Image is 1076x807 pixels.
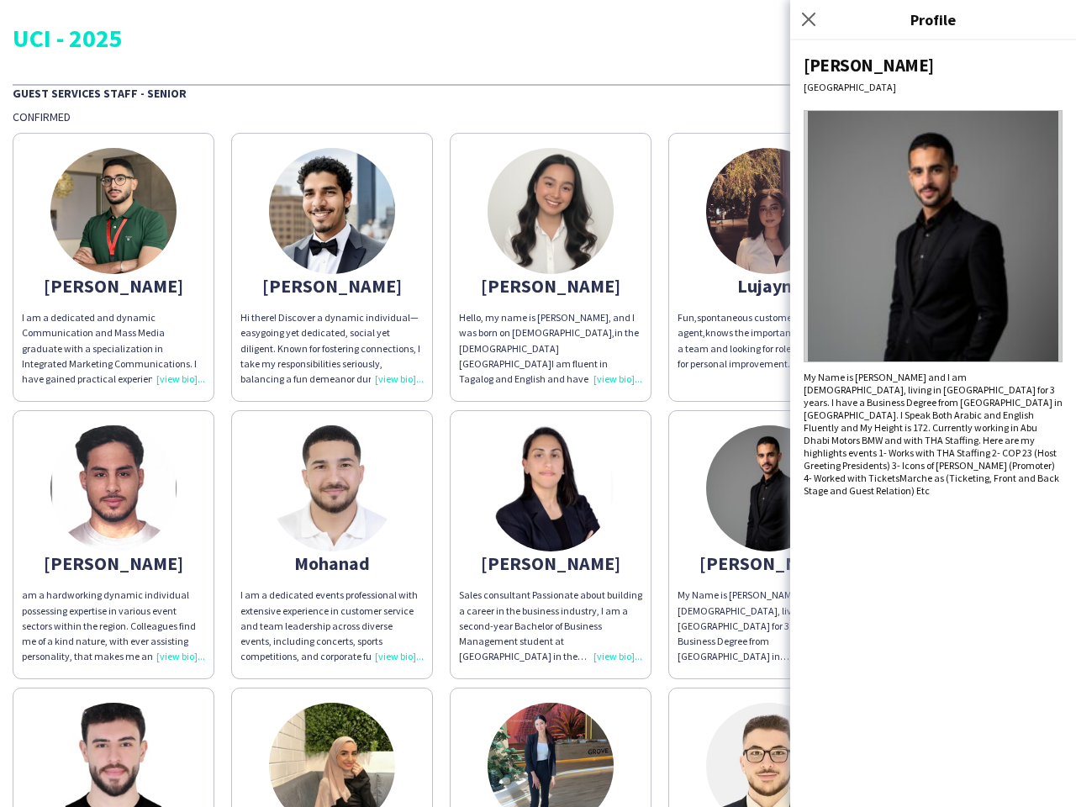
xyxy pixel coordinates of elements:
img: thumb-68cd04411a1f7.jpeg [488,148,614,274]
div: [PERSON_NAME] [240,278,424,293]
div: [PERSON_NAME] [459,556,642,571]
div: I am a dedicated events professional with extensive experience in customer service and team leade... [240,588,424,664]
div: [PERSON_NAME] [459,278,642,293]
div: [PERSON_NAME] [678,556,861,571]
div: [PERSON_NAME] [22,278,205,293]
div: Hi there! Discover a dynamic individual—easygoing yet dedicated, social yet diligent. Known for f... [240,310,424,387]
div: UCI - 2025 [13,25,1063,50]
div: Lujayna [678,278,861,293]
div: [GEOGRAPHIC_DATA] [804,81,1063,93]
img: thumb-67d0427165d4a.jpeg [488,425,614,551]
div: Confirmed [13,109,1063,124]
img: thumb-a8b6de7d-507d-4ae6-86ff-ced6eb88e852.jpg [50,148,177,274]
img: thumb-6486d48e7f07f.jpeg [269,425,395,551]
div: am a hardworking dynamic individual possessing expertise in various event sectors within the regi... [22,588,205,664]
div: My Name is [PERSON_NAME] and I am [DEMOGRAPHIC_DATA], living in [GEOGRAPHIC_DATA] for 3 years. I ... [804,371,1063,497]
img: thumb-66fd825aa204e.jpeg [50,425,177,551]
img: thumb-65f432578fc9f.jpg [269,148,395,274]
div: [PERSON_NAME] [22,556,205,571]
img: Crew avatar or photo [804,110,1063,362]
img: thumb-b86620b1-09f8-4a5a-9dc5-5f3c4feea0ee.jpg [706,148,832,274]
img: thumb-67d02499550e9.jpeg [706,425,832,551]
h3: Profile [790,8,1076,30]
div: Sales consultant Passionate about building a career in the business industry, I am a second-year ... [459,588,642,664]
div: Mohanad [240,556,424,571]
div: [PERSON_NAME] [804,54,1063,76]
div: I am a dedicated and dynamic Communication and Mass Media graduate with a specialization in Integ... [22,310,205,387]
div: Guest Services Staff - Senior [13,84,1063,101]
div: My Name is [PERSON_NAME] and I am [DEMOGRAPHIC_DATA], living in [GEOGRAPHIC_DATA] for 3 years. I ... [678,588,861,664]
div: Hello, my name is [PERSON_NAME], and I was born on [DEMOGRAPHIC_DATA],in the [DEMOGRAPHIC_DATA][G... [459,310,642,387]
div: Fun,spontaneous customer service agent,knows the importance of working in a team and looking for ... [678,310,861,372]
